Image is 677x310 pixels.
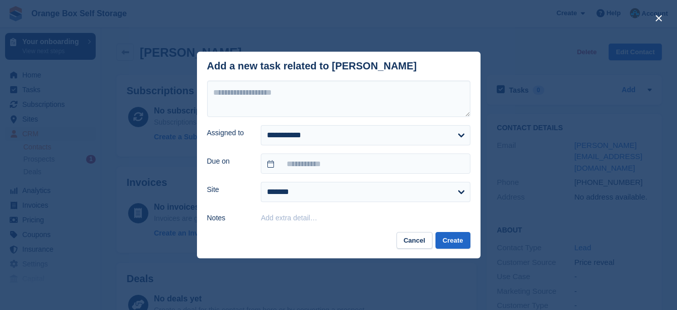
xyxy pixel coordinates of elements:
[207,128,249,138] label: Assigned to
[207,156,249,167] label: Due on
[207,60,417,72] div: Add a new task related to [PERSON_NAME]
[207,184,249,195] label: Site
[396,232,432,249] button: Cancel
[207,213,249,223] label: Notes
[435,232,470,249] button: Create
[261,214,317,222] button: Add extra detail…
[651,10,667,26] button: close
